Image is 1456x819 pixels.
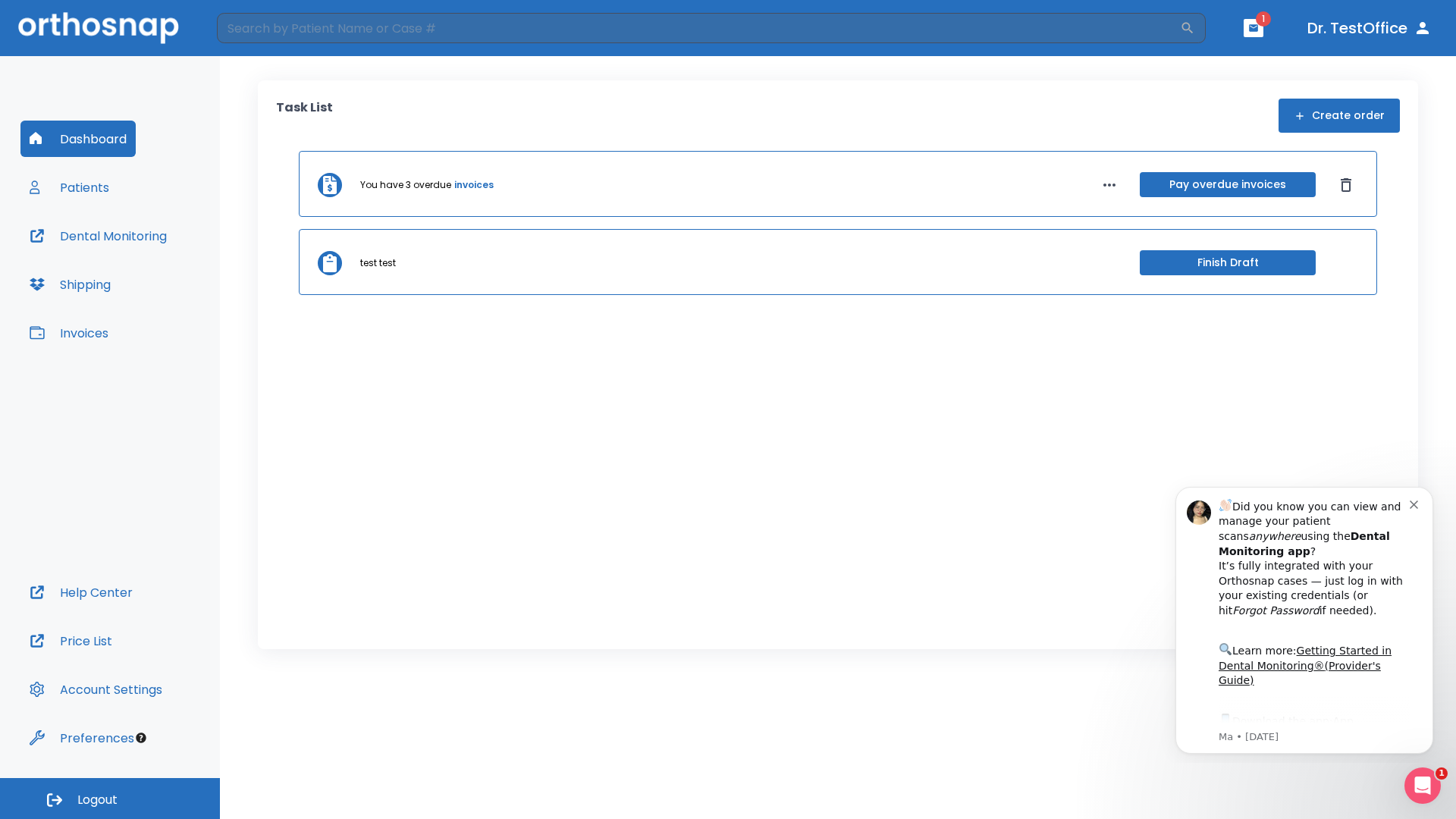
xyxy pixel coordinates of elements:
[217,13,1180,43] input: Search by Patient Name or Case #
[360,178,451,192] p: You have 3 overdue
[20,671,171,708] button: Account Settings
[1140,172,1316,197] button: Pay overdue invoices
[1256,11,1271,27] span: 1
[1153,473,1456,763] iframe: Intercom notifications message
[20,266,120,303] button: Shipping
[20,574,142,610] button: Help Center
[1279,99,1400,133] button: Create order
[276,99,333,133] p: Task List
[20,218,176,254] button: Dental Monitoring
[454,178,494,192] a: invoices
[20,121,136,157] button: Dashboard
[1301,14,1438,42] button: Dr. TestOffice
[134,731,148,745] div: Tooltip anchor
[1334,173,1358,197] button: Dismiss
[77,792,118,808] span: Logout
[20,720,143,756] button: Preferences
[1140,250,1316,275] button: Finish Draft
[1436,767,1448,780] span: 1
[257,24,269,36] button: Dismiss notification
[20,623,121,659] button: Price List
[66,242,201,269] a: App Store
[360,256,396,270] p: test test
[66,257,257,271] p: Message from Ma, sent 5w ago
[66,238,257,315] div: Download the app: | ​ Let us know if you need help getting started!
[20,169,118,206] button: Patients
[18,12,179,43] img: Orthosnap
[1404,767,1441,804] iframe: Intercom live chat
[20,315,118,351] button: Invoices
